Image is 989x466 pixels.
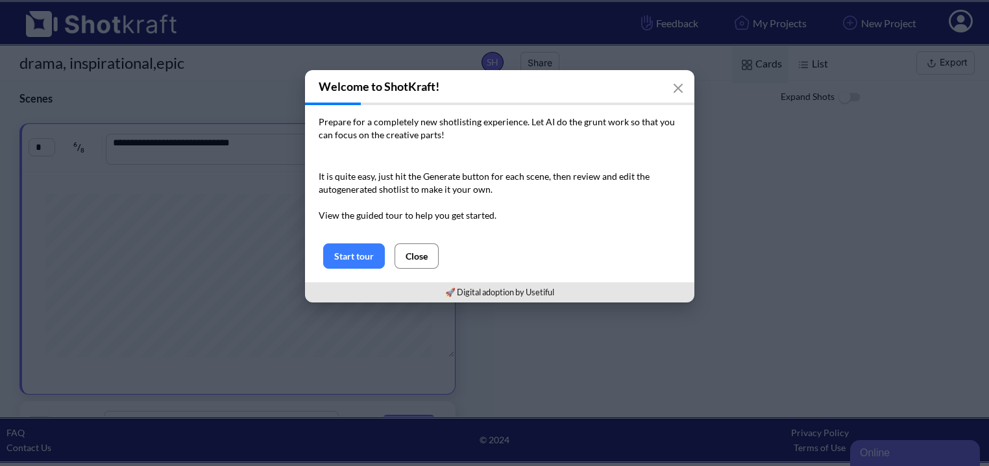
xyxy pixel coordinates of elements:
[323,243,385,269] button: Start tour
[10,8,120,23] div: Online
[319,170,681,222] p: It is quite easy, just hit the Generate button for each scene, then review and edit the autogener...
[319,116,530,127] span: Prepare for a completely new shotlisting experience.
[445,287,554,297] a: 🚀 Digital adoption by Usetiful
[395,243,439,269] button: Close
[305,70,694,103] h3: Welcome to ShotKraft!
